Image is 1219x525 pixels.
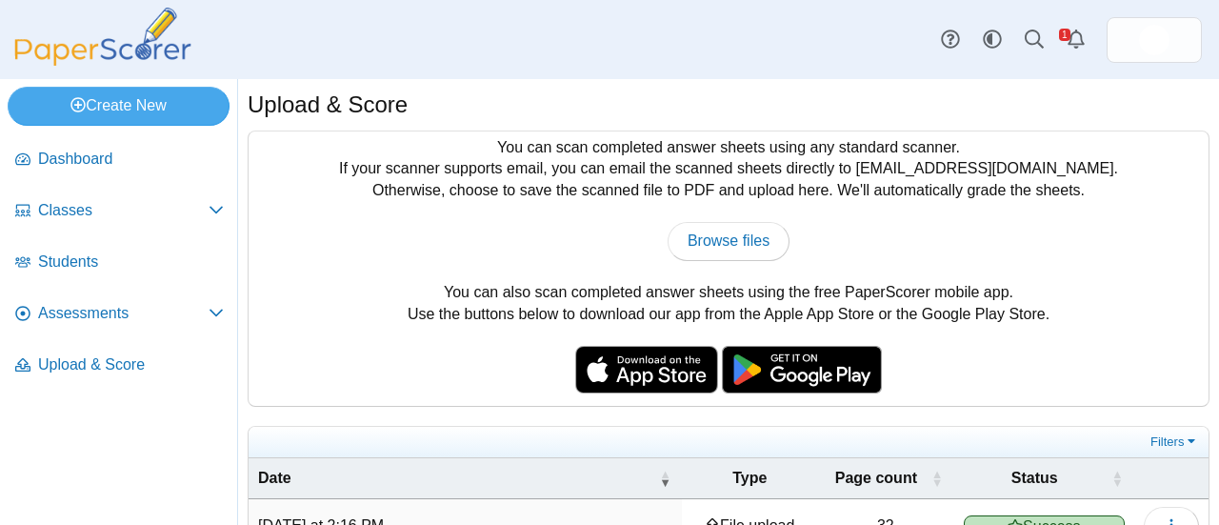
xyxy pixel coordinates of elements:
img: apple-store-badge.svg [575,346,718,394]
a: Dashboard [8,137,231,183]
a: Filters [1146,433,1204,452]
a: PaperScorer [8,52,198,69]
img: PaperScorer [8,8,198,66]
div: You can scan completed answer sheets using any standard scanner. If your scanner supports email, ... [249,131,1209,406]
a: Upload & Score [8,343,231,389]
a: Classes [8,189,231,234]
a: Alerts [1055,19,1097,61]
span: Date : Activate to remove sorting [659,458,670,498]
span: Status : Activate to sort [1111,458,1123,498]
span: Students [38,252,224,273]
span: Type [732,470,767,486]
a: Create New [8,87,230,125]
span: Classes [38,200,209,221]
span: Dashboard [38,149,224,170]
a: Students [8,240,231,286]
img: ps.B7yuFiroF87KfScy [1139,25,1169,55]
h1: Upload & Score [248,89,408,121]
span: Carlos Chavez [1139,25,1169,55]
span: Status [1011,470,1058,486]
span: Date [258,470,291,486]
span: Page count : Activate to sort [931,458,943,498]
span: Assessments [38,303,209,324]
a: ps.B7yuFiroF87KfScy [1107,17,1202,63]
a: Browse files [668,222,789,260]
a: Assessments [8,292,231,337]
img: google-play-badge.png [722,346,882,394]
span: Page count [835,470,917,486]
span: Browse files [688,232,769,249]
span: Upload & Score [38,354,224,375]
